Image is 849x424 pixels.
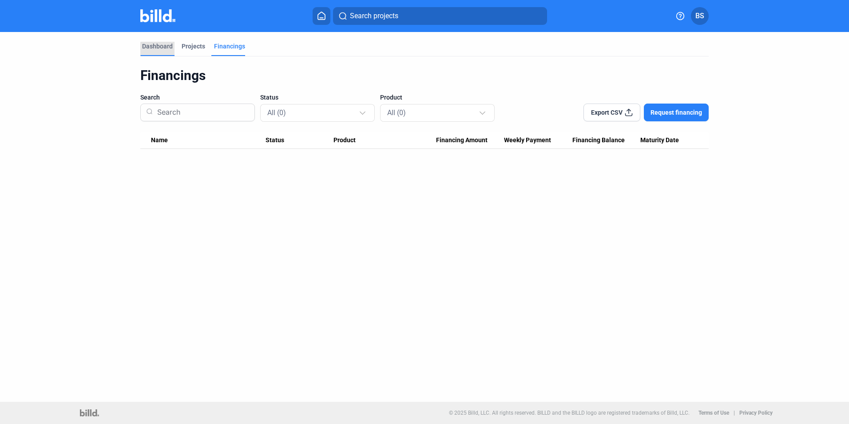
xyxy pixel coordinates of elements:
[504,136,551,144] span: Weekly Payment
[140,67,709,84] div: Financings
[583,104,640,121] button: Export CSV
[387,108,406,117] span: All (0)
[436,136,488,144] span: Financing Amount
[333,136,436,144] div: Product
[267,108,286,117] span: All (0)
[644,104,709,121] button: Request financing
[260,93,278,102] span: Status
[739,410,773,416] b: Privacy Policy
[154,101,249,124] input: Search
[640,136,698,144] div: Maturity Date
[734,410,735,416] p: |
[640,136,679,144] span: Maturity Date
[140,93,160,102] span: Search
[695,11,704,21] span: BS
[572,136,625,144] span: Financing Balance
[151,136,168,144] span: Name
[266,136,334,144] div: Status
[333,7,547,25] button: Search projects
[80,409,99,416] img: logo
[572,136,641,144] div: Financing Balance
[691,7,709,25] button: BS
[151,136,266,144] div: Name
[333,136,356,144] span: Product
[436,136,504,144] div: Financing Amount
[182,42,205,51] div: Projects
[651,108,702,117] span: Request financing
[142,42,173,51] div: Dashboard
[214,42,245,51] div: Financings
[380,93,402,102] span: Product
[698,410,729,416] b: Terms of Use
[449,410,690,416] p: © 2025 Billd, LLC. All rights reserved. BILLD and the BILLD logo are registered trademarks of Bil...
[591,108,623,117] span: Export CSV
[140,9,175,22] img: Billd Company Logo
[504,136,572,144] div: Weekly Payment
[266,136,284,144] span: Status
[350,11,398,21] span: Search projects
